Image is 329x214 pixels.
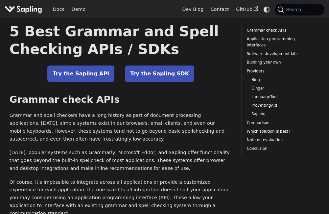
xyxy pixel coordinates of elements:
img: Sapling.ai [5,5,42,14]
a: Providers [247,68,307,74]
a: Try the Sapling SDK [125,66,194,82]
a: Comparison [247,120,307,126]
a: Note on evaluation [247,137,307,143]
button: Switch between dark and light mode (currently system mode) [262,5,271,14]
a: Sapling [251,111,305,117]
a: Dev Blog [178,4,207,14]
p: [DATE], popular systems such as Grammarly, Microsoft Editor, and Sapling offer functionality that... [10,149,232,172]
button: Search (Command+K) [275,4,324,15]
a: Contact [207,4,233,14]
h2: Grammar check APIs [10,94,232,106]
a: Grammar check APIs [247,27,307,34]
h1: 5 Best Grammar and Spell Checking APIs / SDKs [10,22,232,58]
a: Application programming interfaces [247,36,307,48]
a: Which solution is best? [247,128,307,135]
p: Grammar and spell checkers have a long history as part of document processing applications. [DATE... [10,112,232,143]
a: Bing [251,77,305,83]
a: Docs [49,4,68,14]
a: ProWritingAid [251,102,305,109]
span: Search [284,7,305,12]
a: GitHub [232,4,262,14]
a: Ginger [251,85,305,92]
a: LanguageTool [251,94,305,100]
a: Software development kits [247,51,307,57]
a: Building your own [247,59,307,66]
a: Demo [68,4,89,14]
a: Sapling.aiSapling.ai [5,5,44,14]
a: Try the Sapling API [47,66,114,82]
a: Conclusion [247,146,307,152]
